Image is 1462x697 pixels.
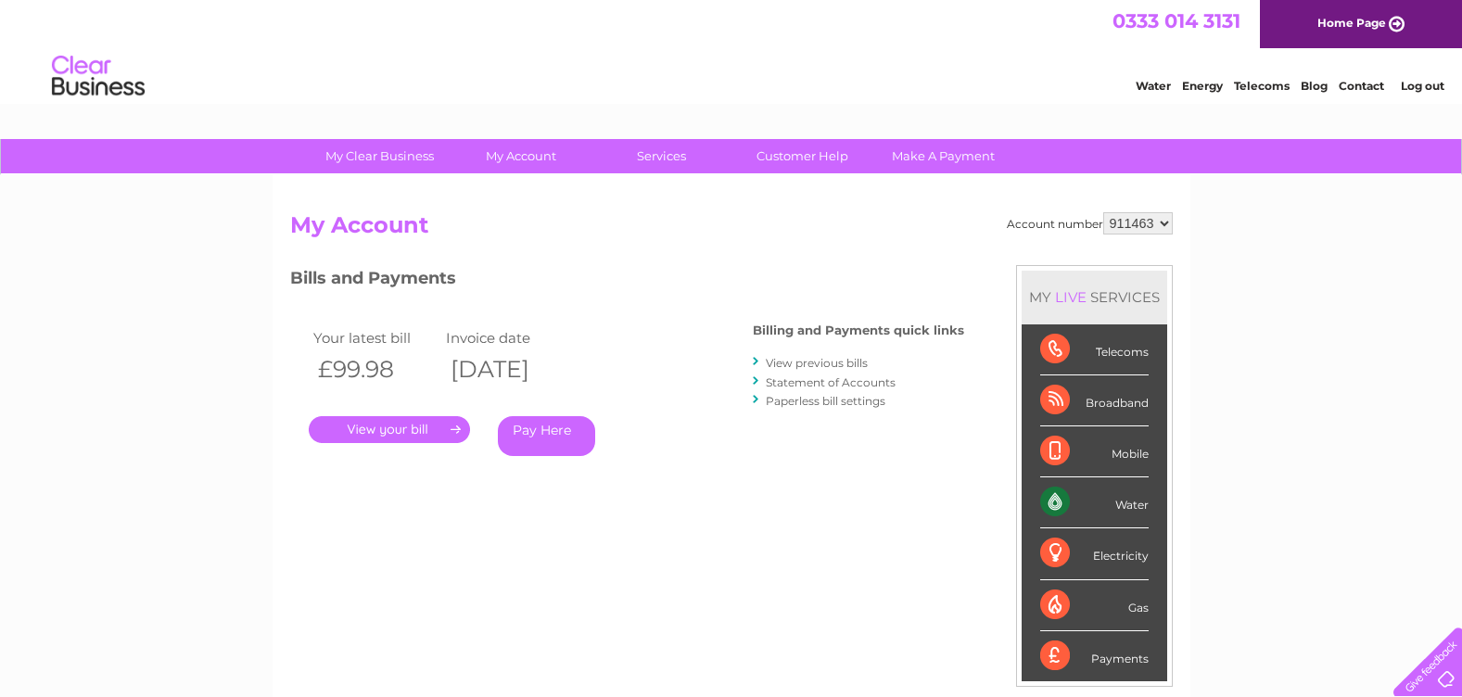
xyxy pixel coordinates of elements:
img: logo.png [51,48,146,105]
div: Broadband [1040,375,1149,426]
a: My Clear Business [303,139,456,173]
a: Paperless bill settings [766,394,885,408]
a: Blog [1301,79,1328,93]
div: Electricity [1040,528,1149,579]
a: . [309,416,470,443]
div: Account number [1007,212,1173,234]
a: Log out [1401,79,1444,93]
div: MY SERVICES [1022,271,1167,323]
a: My Account [444,139,597,173]
th: [DATE] [441,350,575,388]
h4: Billing and Payments quick links [753,323,964,337]
div: Telecoms [1040,324,1149,375]
div: Payments [1040,631,1149,681]
a: Energy [1182,79,1223,93]
a: Contact [1339,79,1384,93]
div: Mobile [1040,426,1149,477]
div: LIVE [1051,288,1090,306]
a: Telecoms [1234,79,1290,93]
a: Make A Payment [867,139,1020,173]
a: Water [1136,79,1171,93]
a: Statement of Accounts [766,375,896,389]
div: Gas [1040,580,1149,631]
td: Your latest bill [309,325,442,350]
td: Invoice date [441,325,575,350]
a: Customer Help [726,139,879,173]
th: £99.98 [309,350,442,388]
div: Clear Business is a trading name of Verastar Limited (registered in [GEOGRAPHIC_DATA] No. 3667643... [294,10,1170,90]
a: Pay Here [498,416,595,456]
a: Services [585,139,738,173]
a: 0333 014 3131 [1112,9,1240,32]
h2: My Account [290,212,1173,247]
a: View previous bills [766,356,868,370]
div: Water [1040,477,1149,528]
h3: Bills and Payments [290,265,964,298]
